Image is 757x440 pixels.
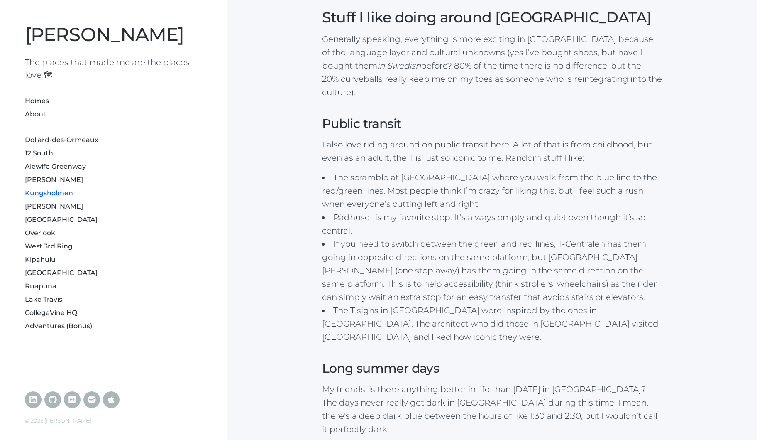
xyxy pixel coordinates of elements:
[25,110,46,118] a: About
[25,295,62,303] a: Lake Travis
[322,360,662,376] h3: Long summer days
[25,176,83,184] a: [PERSON_NAME]
[25,269,98,277] a: [GEOGRAPHIC_DATA]
[25,23,184,46] a: [PERSON_NAME]
[25,282,56,290] a: Ruapuna
[322,116,662,132] h3: Public transit
[25,189,73,197] a: Kungsholmen
[322,383,662,436] p: My friends, is there anything better in life than [DATE] in [GEOGRAPHIC_DATA]? The days never rea...
[322,304,662,344] li: The T signs in [GEOGRAPHIC_DATA] were inspired by the ones in [GEOGRAPHIC_DATA]. The architect wh...
[322,9,662,26] h2: Stuff I like doing around [GEOGRAPHIC_DATA]
[25,322,92,330] a: Adventures (Bonus)
[25,229,55,237] a: Overlook
[25,56,202,81] h1: The places that made me are the places I love 🗺
[25,242,73,250] a: West 3rd Ring
[25,417,91,424] span: © 2025 [PERSON_NAME]
[322,32,662,99] p: Generally speaking, everything is more exciting in [GEOGRAPHIC_DATA] because of the language laye...
[377,61,421,71] em: in Swedish
[25,97,49,105] a: Homes
[322,211,662,237] li: Rådhuset is my favorite stop. It’s always empty and quiet even though it’s so central.
[25,149,53,157] a: 12 South
[25,256,56,263] a: Kipahulu
[25,202,83,210] a: [PERSON_NAME]
[322,171,662,211] li: The scramble at [GEOGRAPHIC_DATA] where you walk from the blue line to the red/green lines. Most ...
[25,216,98,224] a: [GEOGRAPHIC_DATA]
[322,138,662,165] p: I also love riding around on public transit here. A lot of that is from childhood, but even as an...
[25,136,98,144] a: Dollard-des-Ormeaux
[25,162,86,170] a: Alewife Greenway
[322,237,662,304] li: If you need to switch between the green and red lines, T-Centralen has them going in opposite dir...
[25,309,77,317] a: CollegeVine HQ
